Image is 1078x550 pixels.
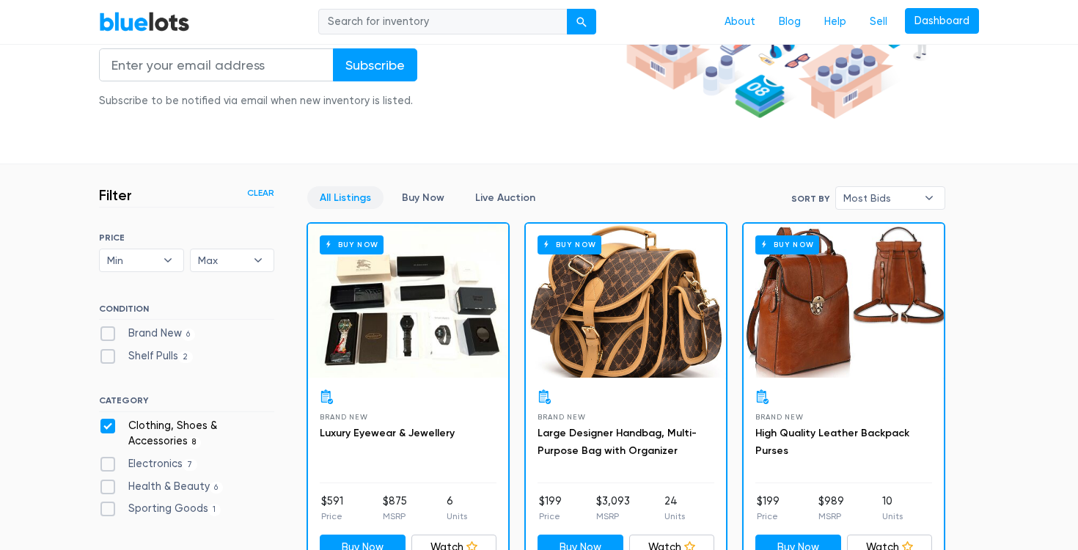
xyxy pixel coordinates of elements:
input: Subscribe [333,48,417,81]
li: $875 [383,494,407,523]
p: MSRP [383,510,407,523]
p: MSRP [818,510,844,523]
li: 24 [664,494,685,523]
li: $3,093 [596,494,630,523]
li: $199 [539,494,562,523]
input: Search for inventory [318,9,568,35]
li: 10 [882,494,903,523]
a: Blog [767,8,813,36]
a: BlueLots [99,11,190,32]
span: Brand New [538,413,585,421]
li: $989 [818,494,844,523]
span: 6 [182,329,195,340]
p: Units [447,510,467,523]
h6: PRICE [99,232,274,243]
span: 1 [208,504,221,516]
span: Max [198,249,246,271]
h6: CONDITION [99,304,274,320]
li: $199 [757,494,780,523]
h6: Buy Now [320,235,384,254]
li: $591 [321,494,343,523]
label: Brand New [99,326,195,342]
label: Electronics [99,456,197,472]
a: Clear [247,186,274,199]
a: About [713,8,767,36]
p: Price [539,510,562,523]
a: Sell [858,8,899,36]
p: Units [882,510,903,523]
a: Buy Now [526,224,726,378]
p: Units [664,510,685,523]
p: MSRP [596,510,630,523]
span: Min [107,249,155,271]
label: Health & Beauty [99,479,223,495]
a: Buy Now [308,224,508,378]
b: ▾ [914,187,945,209]
span: Brand New [755,413,803,421]
a: Large Designer Handbag, Multi-Purpose Bag with Organizer [538,427,697,457]
b: ▾ [153,249,183,271]
h6: Buy Now [538,235,601,254]
li: 6 [447,494,467,523]
b: ▾ [243,249,274,271]
h6: CATEGORY [99,395,274,411]
label: Sporting Goods [99,501,221,517]
p: Price [757,510,780,523]
p: Price [321,510,343,523]
a: Live Auction [463,186,548,209]
label: Shelf Pulls [99,348,193,364]
label: Clothing, Shoes & Accessories [99,418,274,450]
span: Most Bids [843,187,917,209]
a: Buy Now [389,186,457,209]
h6: Buy Now [755,235,819,254]
input: Enter your email address [99,48,334,81]
label: Sort By [791,192,829,205]
a: High Quality Leather Backpack Purses [755,427,909,457]
span: 2 [178,351,193,363]
a: Buy Now [744,224,944,378]
span: 7 [183,459,197,471]
div: Subscribe to be notified via email when new inventory is listed. [99,93,417,109]
a: Help [813,8,858,36]
span: 8 [188,437,201,449]
a: Luxury Eyewear & Jewellery [320,427,455,439]
h3: Filter [99,186,132,204]
a: Dashboard [905,8,979,34]
span: Brand New [320,413,367,421]
span: 6 [210,482,223,494]
a: All Listings [307,186,384,209]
